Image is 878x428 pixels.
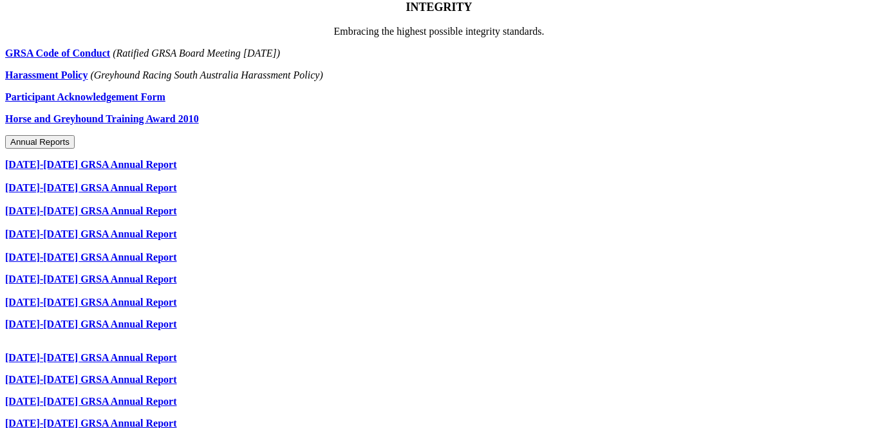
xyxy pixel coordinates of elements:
[5,70,88,80] a: Harassment Policy
[5,252,177,263] a: [DATE]-[DATE] GRSA Annual Report
[5,274,177,284] a: [DATE]-[DATE] GRSA Annual Report
[5,135,75,149] button: Annual Reports
[113,48,280,59] em: (Ratified GRSA Board Meeting [DATE])
[5,396,177,407] a: [DATE]-[DATE] GRSA Annual Report
[90,70,322,80] em: (Greyhound Racing South Australia Harassment Policy)
[5,182,177,193] a: [DATE]-[DATE] GRSA Annual Report
[5,159,177,170] a: [DATE]-[DATE] GRSA Annual Report
[333,26,544,37] span: Embracing the highest possible integrity standards.
[5,374,177,385] a: [DATE]-[DATE] GRSA Annual Report
[5,91,165,102] a: Participant Acknowledgement Form
[5,113,199,124] a: Horse and Greyhound Training Award 2010
[406,1,472,14] strong: INTEGRITY
[5,352,177,363] a: [DATE]-[DATE] GRSA Annual Report
[5,319,177,330] a: [DATE]-[DATE] GRSA Annual Report
[5,297,177,308] a: [DATE]-[DATE] GRSA Annual Report
[5,205,177,216] a: [DATE]-[DATE] GRSA Annual Report
[5,48,110,59] a: GRSA Code of Conduct
[5,228,177,239] a: [DATE]-[DATE] GRSA Annual Report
